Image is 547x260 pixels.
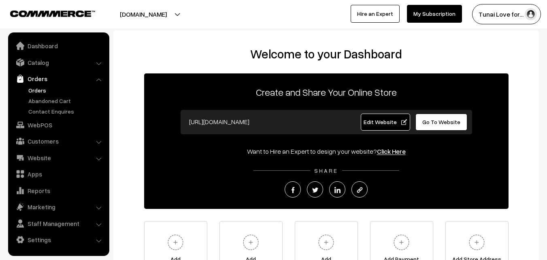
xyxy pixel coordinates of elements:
[10,11,95,17] img: COMMMERCE
[10,200,106,214] a: Marketing
[10,134,106,148] a: Customers
[310,167,342,174] span: SHARE
[472,4,541,24] button: Tunai Love for…
[10,216,106,231] a: Staff Management
[26,107,106,116] a: Contact Enquires
[364,118,407,125] span: Edit Website
[390,231,413,254] img: plus.svg
[26,86,106,95] a: Orders
[415,114,468,131] a: Go To Website
[315,231,337,254] img: plus.svg
[26,97,106,105] a: Abandoned Cart
[361,114,410,131] a: Edit Website
[10,118,106,132] a: WebPOS
[10,232,106,247] a: Settings
[10,55,106,70] a: Catalog
[92,4,195,24] button: [DOMAIN_NAME]
[10,39,106,53] a: Dashboard
[10,150,106,165] a: Website
[10,183,106,198] a: Reports
[10,167,106,181] a: Apps
[240,231,262,254] img: plus.svg
[466,231,488,254] img: plus.svg
[377,147,406,155] a: Click Here
[10,71,106,86] a: Orders
[407,5,462,23] a: My Subscription
[10,8,81,18] a: COMMMERCE
[164,231,187,254] img: plus.svg
[121,47,531,61] h2: Welcome to your Dashboard
[422,118,460,125] span: Go To Website
[144,85,509,99] p: Create and Share Your Online Store
[525,8,537,20] img: user
[351,5,400,23] a: Hire an Expert
[144,146,509,156] div: Want to Hire an Expert to design your website?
